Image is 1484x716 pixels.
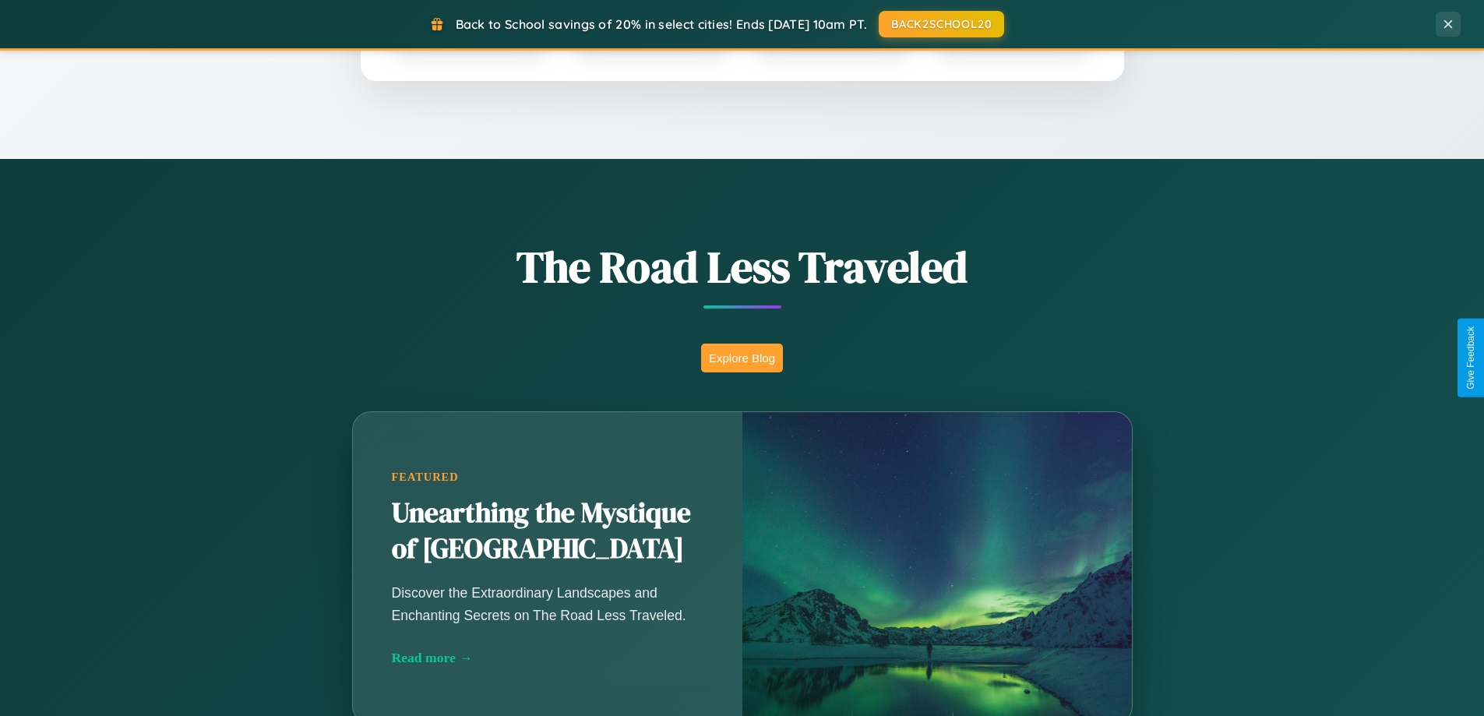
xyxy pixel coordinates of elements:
[392,582,703,626] p: Discover the Extraordinary Landscapes and Enchanting Secrets on The Road Less Traveled.
[275,237,1210,297] h1: The Road Less Traveled
[392,496,703,567] h2: Unearthing the Mystique of [GEOGRAPHIC_DATA]
[392,650,703,666] div: Read more →
[392,471,703,484] div: Featured
[456,16,867,32] span: Back to School savings of 20% in select cities! Ends [DATE] 10am PT.
[701,344,783,372] button: Explore Blog
[1465,326,1476,390] div: Give Feedback
[879,11,1004,37] button: BACK2SCHOOL20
